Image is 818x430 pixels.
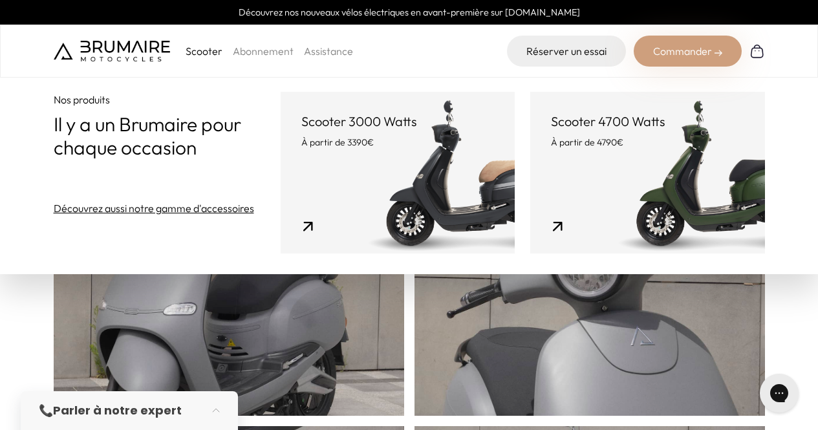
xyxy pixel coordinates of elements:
[281,92,515,253] a: Scooter 3000 Watts À partir de 3390€
[186,43,222,59] p: Scooter
[551,113,744,131] p: Scooter 4700 Watts
[54,92,281,107] p: Nos produits
[54,41,170,61] img: Brumaire Motocycles
[233,45,294,58] a: Abonnement
[530,92,764,253] a: Scooter 4700 Watts À partir de 4790€
[304,45,353,58] a: Assistance
[301,113,494,131] p: Scooter 3000 Watts
[551,136,744,149] p: À partir de 4790€
[634,36,742,67] div: Commander
[54,113,281,159] p: Il y a un Brumaire pour chaque occasion
[301,136,494,149] p: À partir de 3390€
[753,369,805,417] iframe: Gorgias live chat messenger
[54,200,254,216] a: Découvrez aussi notre gamme d'accessoires
[507,36,626,67] a: Réserver un essai
[715,49,722,57] img: right-arrow-2.png
[749,43,765,59] img: Panier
